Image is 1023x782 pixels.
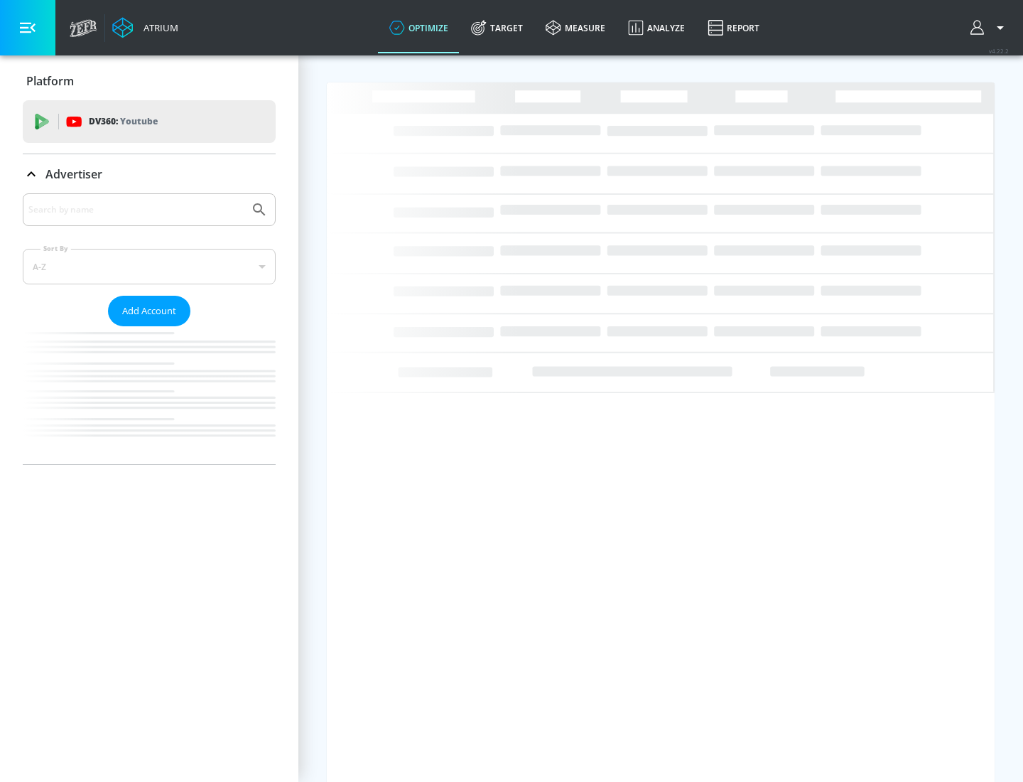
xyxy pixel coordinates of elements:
button: Add Account [108,296,190,326]
p: Advertiser [45,166,102,182]
p: Platform [26,73,74,89]
div: Advertiser [23,193,276,464]
div: DV360: Youtube [23,100,276,143]
label: Sort By [40,244,71,253]
div: Platform [23,61,276,101]
span: v 4.22.2 [989,47,1009,55]
span: Add Account [122,303,176,319]
div: A-Z [23,249,276,284]
nav: list of Advertiser [23,326,276,464]
a: Target [460,2,534,53]
a: Analyze [617,2,696,53]
input: Search by name [28,200,244,219]
a: Atrium [112,17,178,38]
a: optimize [378,2,460,53]
a: Report [696,2,771,53]
a: measure [534,2,617,53]
div: Atrium [138,21,178,34]
div: Advertiser [23,154,276,194]
p: Youtube [120,114,158,129]
p: DV360: [89,114,158,129]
